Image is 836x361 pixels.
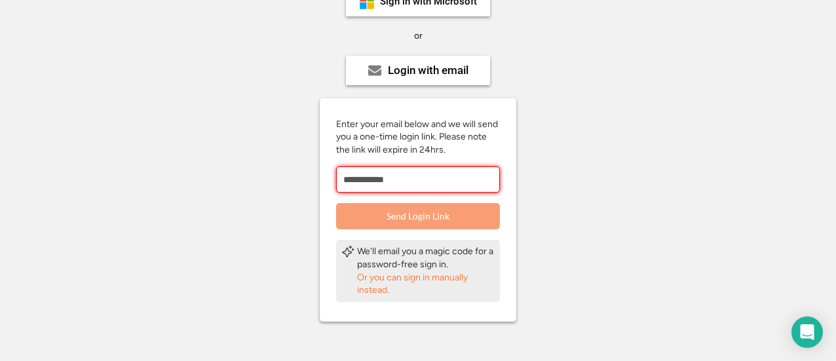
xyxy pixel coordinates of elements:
div: We'll email you a magic code for a password-free sign in. [357,245,495,271]
div: Login with email [388,65,468,76]
div: Enter your email below and we will send you a one-time login link. Please note the link will expi... [336,118,500,157]
div: Or you can sign in manually instead. [357,271,495,297]
div: Open Intercom Messenger [791,316,823,348]
div: or [414,29,423,43]
button: Send Login Link [336,203,500,229]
